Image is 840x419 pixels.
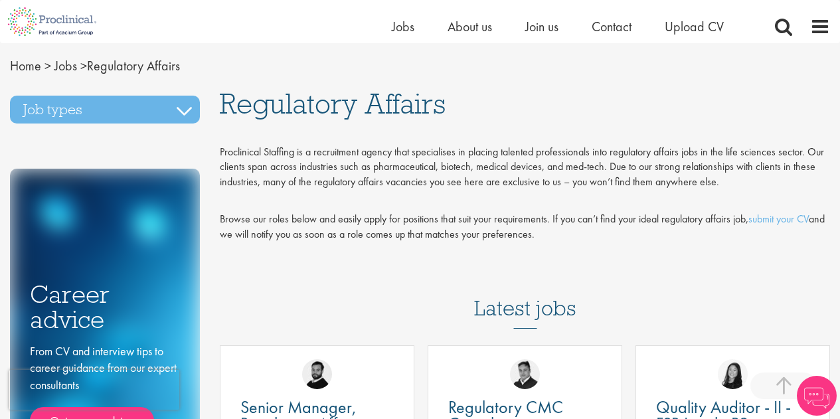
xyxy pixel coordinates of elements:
span: > [44,57,51,74]
div: Proclinical Staffing is a recruitment agency that specialises in placing talented professionals i... [220,145,830,191]
a: About us [448,18,492,35]
span: Regulatory Affairs [10,57,180,74]
a: submit your CV [748,212,809,226]
a: breadcrumb link to Home [10,57,41,74]
img: Numhom Sudsok [718,359,748,389]
h3: Job types [10,96,200,124]
iframe: reCAPTCHA [9,370,179,410]
span: > [80,57,87,74]
h3: Latest jobs [474,264,576,329]
a: breadcrumb link to Jobs [54,57,77,74]
div: Browse our roles below and easily apply for positions that suit your requirements. If you can’t f... [220,212,830,242]
a: Contact [592,18,631,35]
a: Join us [525,18,558,35]
img: Chatbot [797,376,837,416]
span: Regulatory Affairs [220,86,446,122]
img: Peter Duvall [510,359,540,389]
h3: Career advice [30,282,180,333]
a: Jobs [392,18,414,35]
img: Nick Walker [302,359,332,389]
a: Upload CV [665,18,724,35]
